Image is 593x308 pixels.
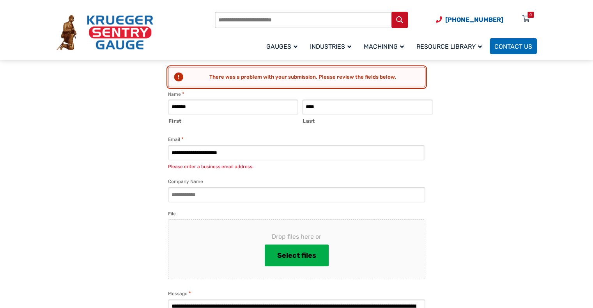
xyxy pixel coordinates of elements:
[168,178,203,185] label: Company Name
[168,115,299,125] label: First
[181,232,412,241] span: Drop files here or
[168,290,191,297] label: Message
[445,16,503,23] span: [PHONE_NUMBER]
[416,43,482,50] span: Resource Library
[265,245,329,266] button: select files, file
[412,37,490,55] a: Resource Library
[490,38,537,54] a: Contact Us
[494,43,532,50] span: Contact Us
[305,37,359,55] a: Industries
[359,37,412,55] a: Machining
[57,15,153,51] img: Krueger Sentry Gauge
[266,43,297,50] span: Gauges
[310,43,351,50] span: Industries
[168,136,184,143] label: Email
[187,74,419,81] h2: There was a problem with your submission. Please review the fields below.
[262,37,305,55] a: Gauges
[436,15,503,25] a: Phone Number (920) 434-8860
[364,43,404,50] span: Machining
[303,115,433,125] label: Last
[168,210,176,218] label: File
[529,12,532,18] div: 0
[168,90,184,98] legend: Name
[168,163,425,170] div: Please enter a business email address.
